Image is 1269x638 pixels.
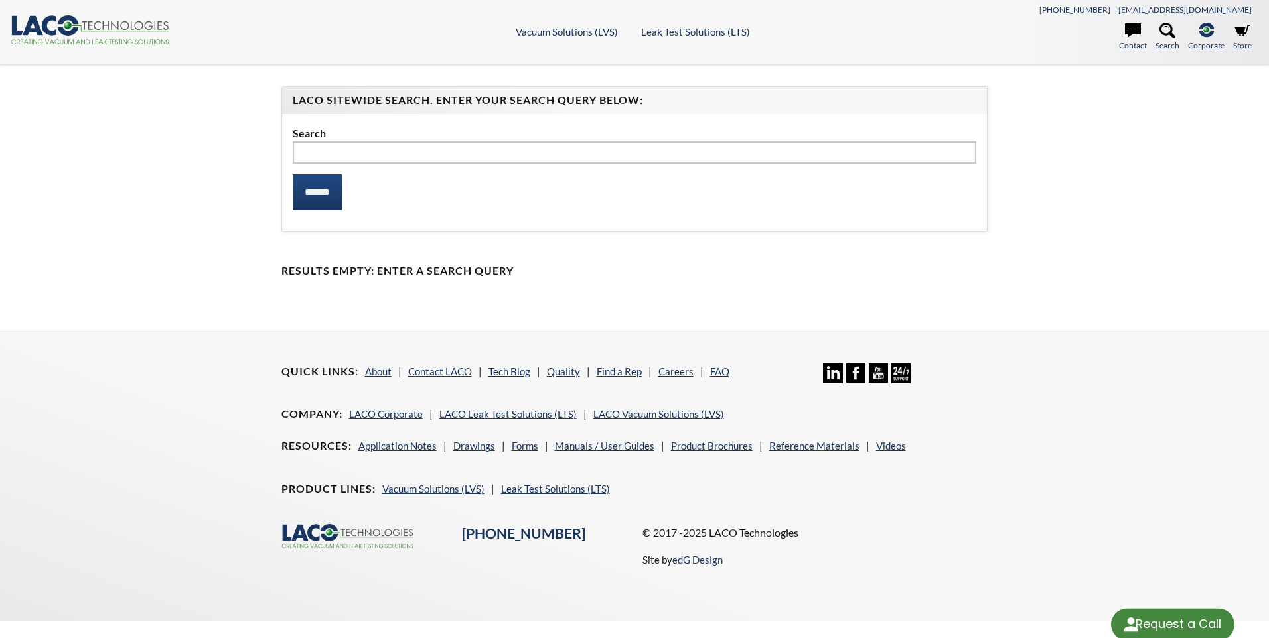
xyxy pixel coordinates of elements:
[512,440,538,452] a: Forms
[501,483,610,495] a: Leak Test Solutions (LTS)
[462,525,585,542] a: [PHONE_NUMBER]
[281,365,358,379] h4: Quick Links
[671,440,753,452] a: Product Brochures
[555,440,654,452] a: Manuals / User Guides
[642,524,988,541] p: © 2017 -2025 LACO Technologies
[281,264,988,278] h4: Results Empty: Enter a Search Query
[382,483,485,495] a: Vacuum Solutions (LVS)
[439,408,577,420] a: LACO Leak Test Solutions (LTS)
[408,365,472,377] a: Contact LACO
[281,439,352,453] h4: Resources
[891,373,911,385] a: 24/7 Support
[1156,23,1179,52] a: Search
[293,125,977,142] label: Search
[293,94,977,107] h4: LACO Sitewide Search. Enter your Search Query Below:
[710,365,729,377] a: FAQ
[1233,23,1252,52] a: Store
[281,482,376,496] h4: Product Lines
[488,365,530,377] a: Tech Blog
[365,365,392,377] a: About
[1120,614,1142,635] img: round button
[453,440,495,452] a: Drawings
[597,365,642,377] a: Find a Rep
[547,365,580,377] a: Quality
[658,365,694,377] a: Careers
[349,408,423,420] a: LACO Corporate
[891,363,911,383] img: 24/7 Support Icon
[1118,5,1252,15] a: [EMAIL_ADDRESS][DOMAIN_NAME]
[876,440,906,452] a: Videos
[642,552,723,568] p: Site by
[1039,5,1110,15] a: [PHONE_NUMBER]
[1119,23,1147,52] a: Contact
[593,408,724,420] a: LACO Vacuum Solutions (LVS)
[641,26,750,38] a: Leak Test Solutions (LTS)
[769,440,859,452] a: Reference Materials
[672,554,723,566] a: edG Design
[1188,39,1225,52] span: Corporate
[358,440,437,452] a: Application Notes
[281,407,342,421] h4: Company
[516,26,618,38] a: Vacuum Solutions (LVS)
